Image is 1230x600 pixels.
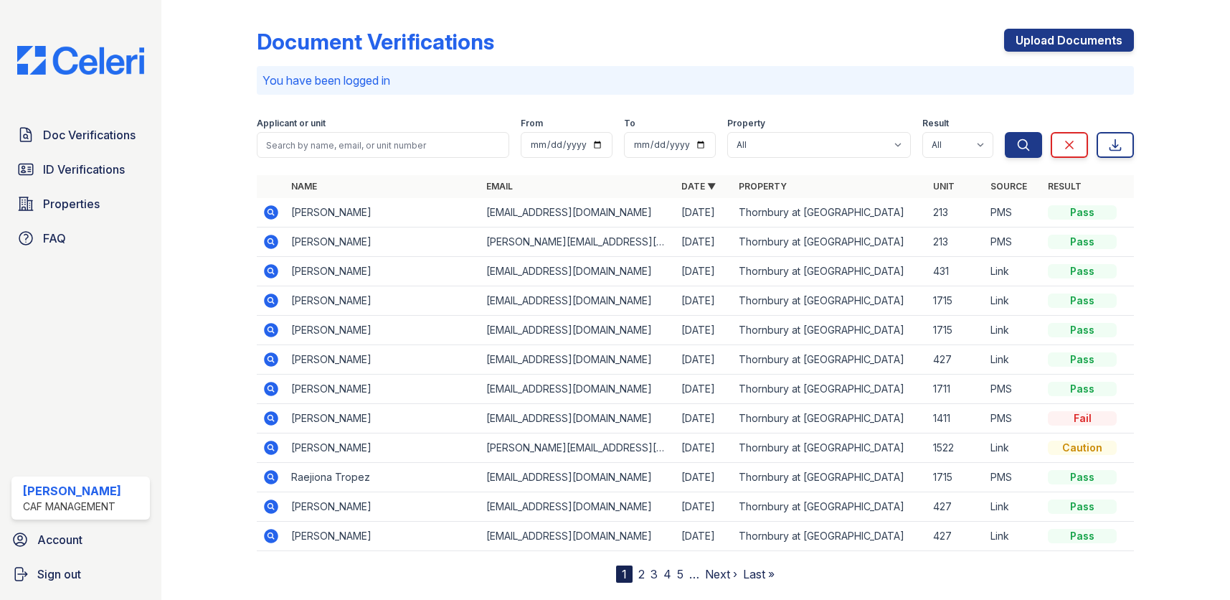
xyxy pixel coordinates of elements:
td: [EMAIL_ADDRESS][DOMAIN_NAME] [481,198,676,228]
td: [EMAIL_ADDRESS][DOMAIN_NAME] [481,286,676,316]
a: Name [291,181,317,192]
span: … [689,566,699,583]
div: Pass [1048,235,1117,249]
td: [PERSON_NAME] [285,198,481,228]
a: Properties [11,189,150,218]
td: [EMAIL_ADDRESS][DOMAIN_NAME] [481,316,676,345]
div: [PERSON_NAME] [23,482,121,500]
td: [PERSON_NAME][EMAIL_ADDRESS][DOMAIN_NAME] [481,433,676,463]
td: Thornbury at [GEOGRAPHIC_DATA] [733,345,928,375]
td: [DATE] [676,345,733,375]
td: 1411 [927,404,985,433]
a: Next › [705,567,737,581]
td: [DATE] [676,375,733,404]
span: Doc Verifications [43,126,136,144]
td: PMS [985,228,1042,257]
td: [PERSON_NAME] [285,286,481,316]
td: Thornbury at [GEOGRAPHIC_DATA] [733,404,928,433]
td: [DATE] [676,228,733,257]
a: FAQ [11,224,150,253]
td: 213 [927,228,985,257]
td: Thornbury at [GEOGRAPHIC_DATA] [733,433,928,463]
p: You have been logged in [262,72,1128,89]
td: [PERSON_NAME] [285,375,481,404]
td: [EMAIL_ADDRESS][DOMAIN_NAME] [481,404,676,433]
td: PMS [985,463,1042,492]
td: PMS [985,198,1042,228]
td: [DATE] [676,257,733,286]
a: 5 [677,567,683,581]
td: [PERSON_NAME] [285,257,481,286]
td: [DATE] [676,463,733,492]
a: 3 [651,567,658,581]
td: Link [985,286,1042,316]
td: [DATE] [676,198,733,228]
td: PMS [985,375,1042,404]
td: 427 [927,345,985,375]
td: Link [985,345,1042,375]
img: CE_Logo_Blue-a8612792a0a2168367f1c8372b55b34899dd931a85d93a1a3d3e32e68fde9ad4.png [6,46,156,75]
td: [EMAIL_ADDRESS][DOMAIN_NAME] [481,257,676,286]
td: Thornbury at [GEOGRAPHIC_DATA] [733,286,928,316]
td: [PERSON_NAME] [285,522,481,551]
span: ID Verifications [43,161,125,178]
td: [PERSON_NAME] [285,316,481,345]
td: Link [985,522,1042,551]
label: Result [922,118,949,129]
td: PMS [985,404,1042,433]
a: Doc Verifications [11,121,150,149]
a: 2 [638,567,645,581]
label: From [521,118,543,129]
td: [DATE] [676,433,733,463]
div: Pass [1048,264,1117,278]
td: 1711 [927,375,985,404]
a: Sign out [6,560,156,589]
a: Account [6,525,156,554]
div: Fail [1048,411,1117,426]
td: 213 [927,198,985,228]
td: [EMAIL_ADDRESS][DOMAIN_NAME] [481,492,676,522]
td: [DATE] [676,492,733,522]
td: [DATE] [676,286,733,316]
td: [DATE] [676,522,733,551]
div: Pass [1048,352,1117,367]
td: Link [985,316,1042,345]
td: 1715 [927,463,985,492]
a: Date ▼ [681,181,716,192]
td: [EMAIL_ADDRESS][DOMAIN_NAME] [481,463,676,492]
td: 1715 [927,286,985,316]
td: [EMAIL_ADDRESS][DOMAIN_NAME] [481,522,676,551]
span: Sign out [37,566,81,583]
a: Unit [933,181,955,192]
div: Pass [1048,500,1117,514]
td: Thornbury at [GEOGRAPHIC_DATA] [733,228,928,257]
td: 431 [927,257,985,286]
a: ID Verifications [11,155,150,184]
label: To [624,118,635,129]
td: Link [985,492,1042,522]
span: FAQ [43,230,66,247]
a: Upload Documents [1004,29,1134,52]
label: Property [727,118,765,129]
div: Document Verifications [257,29,494,55]
td: Thornbury at [GEOGRAPHIC_DATA] [733,492,928,522]
td: [PERSON_NAME] [285,345,481,375]
td: [PERSON_NAME] [285,228,481,257]
div: Caution [1048,441,1117,455]
a: Last » [743,567,775,581]
td: [PERSON_NAME][EMAIL_ADDRESS][DOMAIN_NAME] [481,228,676,257]
td: Raejiona Tropez [285,463,481,492]
td: Thornbury at [GEOGRAPHIC_DATA] [733,463,928,492]
td: [EMAIL_ADDRESS][DOMAIN_NAME] [481,345,676,375]
td: [PERSON_NAME] [285,404,481,433]
td: [DATE] [676,316,733,345]
td: Thornbury at [GEOGRAPHIC_DATA] [733,257,928,286]
td: [EMAIL_ADDRESS][DOMAIN_NAME] [481,375,676,404]
a: Result [1048,181,1082,192]
div: Pass [1048,323,1117,337]
div: CAF Management [23,500,121,514]
a: Email [486,181,513,192]
td: Thornbury at [GEOGRAPHIC_DATA] [733,375,928,404]
span: Properties [43,195,100,212]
